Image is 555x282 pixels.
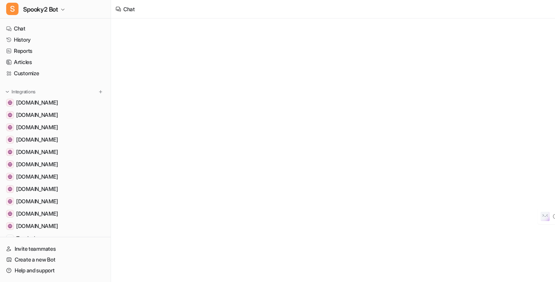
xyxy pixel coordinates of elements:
img: expand menu [5,89,10,95]
span: [DOMAIN_NAME] [16,99,58,106]
a: app.chatbot.com[DOMAIN_NAME] [3,122,108,133]
span: [DOMAIN_NAME] [16,173,58,181]
span: [DOMAIN_NAME] [16,210,58,218]
img: www.ahaharmony.com [8,211,12,216]
span: Spooky2 Bot [23,4,58,15]
img: www.spooky2videos.com [8,187,12,191]
span: [DOMAIN_NAME] [16,222,58,230]
a: www.spooky2reviews.com[DOMAIN_NAME] [3,171,108,182]
img: my.livechatinc.com [8,113,12,117]
a: Reports [3,46,108,56]
a: Invite teammates [3,243,108,254]
span: [DOMAIN_NAME] [16,111,58,119]
a: my.livechatinc.com[DOMAIN_NAME] [3,110,108,120]
a: chatgpt.com[DOMAIN_NAME] [3,221,108,231]
img: translate.google.co.uk [8,137,12,142]
span: [DOMAIN_NAME] [16,148,58,156]
button: Integrations [3,88,38,96]
img: chatgpt.com [8,224,12,228]
a: www.rifemachineblog.com[DOMAIN_NAME] [3,159,108,170]
a: History [3,34,108,45]
div: Chat [123,5,135,13]
a: www.spooky2-mall.com[DOMAIN_NAME] [3,147,108,157]
img: www.mabangerp.com [8,100,12,105]
a: www.spooky2.com[DOMAIN_NAME] [3,196,108,207]
span: [DOMAIN_NAME] [16,185,58,193]
p: Zendesk [16,235,37,242]
img: www.spooky2.com [8,199,12,204]
a: Create a new Bot [3,254,108,265]
img: www.spooky2-mall.com [8,150,12,154]
img: www.rifemachineblog.com [8,162,12,167]
span: [DOMAIN_NAME] [16,198,58,205]
a: www.spooky2videos.com[DOMAIN_NAME] [3,184,108,194]
a: Help and support [3,265,108,276]
img: www.spooky2reviews.com [8,174,12,179]
a: Customize [3,68,108,79]
img: menu_add.svg [98,89,103,95]
a: translate.google.co.uk[DOMAIN_NAME] [3,134,108,145]
a: www.mabangerp.com[DOMAIN_NAME] [3,97,108,108]
img: app.chatbot.com [8,125,12,130]
span: S [6,3,18,15]
a: Articles [3,57,108,68]
span: [DOMAIN_NAME] [16,136,58,144]
span: [DOMAIN_NAME] [16,160,58,168]
span: [DOMAIN_NAME] [16,123,58,131]
a: www.ahaharmony.com[DOMAIN_NAME] [3,208,108,219]
p: Integrations [12,89,35,95]
a: Chat [3,23,108,34]
img: Zendesk [8,236,12,241]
